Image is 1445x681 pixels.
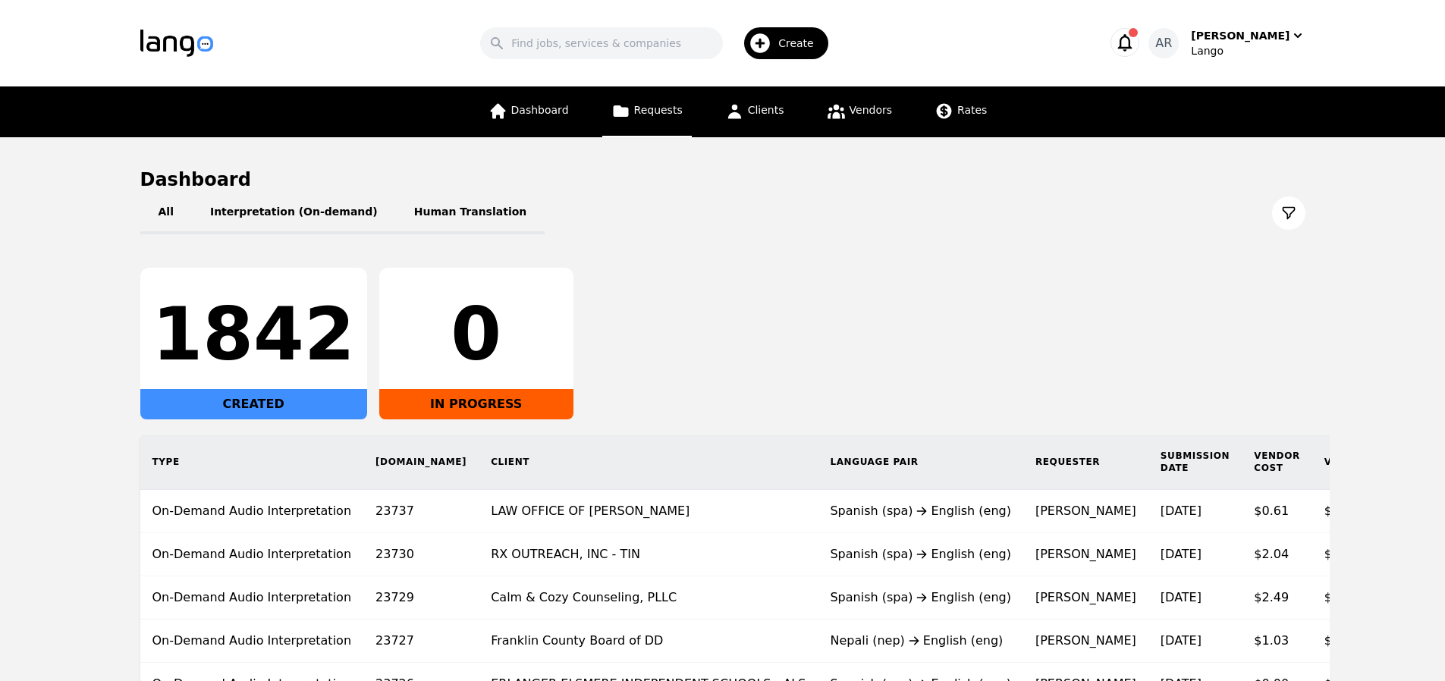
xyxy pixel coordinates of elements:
td: LAW OFFICE OF [PERSON_NAME] [479,490,818,533]
td: [PERSON_NAME] [1023,533,1148,576]
div: 0 [391,298,561,371]
td: On-Demand Audio Interpretation [140,533,364,576]
div: Spanish (spa) English (eng) [830,545,1011,563]
th: [DOMAIN_NAME] [363,435,479,490]
a: Vendors [818,86,901,137]
td: Calm & Cozy Counseling, PLLC [479,576,818,620]
button: Create [723,21,837,65]
div: Spanish (spa) English (eng) [830,588,1011,607]
td: $1.03 [1242,620,1312,663]
div: [PERSON_NAME] [1191,28,1290,43]
a: Rates [925,86,996,137]
span: AR [1155,34,1172,52]
td: On-Demand Audio Interpretation [140,490,364,533]
button: Interpretation (On-demand) [192,192,396,234]
div: Lango [1191,43,1305,58]
td: $2.04 [1242,533,1312,576]
span: $0.29/minute [1324,504,1406,518]
button: All [140,192,192,234]
span: Vendors [850,104,892,116]
button: Human Translation [396,192,545,234]
div: 1842 [152,298,355,371]
time: [DATE] [1161,547,1202,561]
input: Find jobs, services & companies [480,27,723,59]
span: Dashboard [511,104,569,116]
th: Requester [1023,435,1148,490]
span: $0.29/minute [1324,547,1406,561]
td: [PERSON_NAME] [1023,620,1148,663]
time: [DATE] [1161,633,1202,648]
td: 23730 [363,533,479,576]
td: $2.49 [1242,576,1312,620]
th: Vendor Cost [1242,435,1312,490]
th: Client [479,435,818,490]
td: [PERSON_NAME] [1023,490,1148,533]
th: Language Pair [818,435,1023,490]
td: On-Demand Audio Interpretation [140,576,364,620]
div: CREATED [140,389,367,419]
a: Dashboard [479,86,578,137]
button: AR[PERSON_NAME]Lango [1148,28,1305,58]
span: Requests [634,104,683,116]
td: $0.61 [1242,490,1312,533]
h1: Dashboard [140,168,1305,192]
th: Type [140,435,364,490]
td: 23729 [363,576,479,620]
td: RX OUTREACH, INC - TIN [479,533,818,576]
td: 23727 [363,620,479,663]
span: Create [778,36,825,51]
td: Franklin County Board of DD [479,620,818,663]
div: IN PROGRESS [379,389,573,419]
img: Logo [140,30,213,57]
td: [PERSON_NAME] [1023,576,1148,620]
span: Rates [957,104,987,116]
th: Submission Date [1148,435,1242,490]
time: [DATE] [1161,504,1202,518]
td: 23737 [363,490,479,533]
button: Filter [1272,196,1305,230]
span: Clients [748,104,784,116]
td: On-Demand Audio Interpretation [140,620,364,663]
a: Requests [602,86,692,137]
a: Clients [716,86,793,137]
span: $0.29/minute [1324,590,1406,604]
time: [DATE] [1161,590,1202,604]
div: Nepali (nep) English (eng) [830,632,1011,650]
span: $0.43/minute [1324,633,1406,648]
div: Spanish (spa) English (eng) [830,502,1011,520]
th: Vendor Rate [1312,435,1418,490]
